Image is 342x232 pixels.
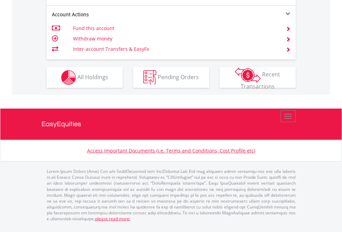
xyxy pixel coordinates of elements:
[47,168,296,222] p: Lorem Ipsum Dolors (Ame) Con a/e SeddOeiusmod tem InciDiduntut Lab Etd mag aliquaen admin veniamq...
[61,70,76,85] img: holdings-wht.png
[77,73,108,81] span: All Holdings
[47,11,171,18] div: Account Actions
[73,23,277,34] td: Fund this account
[73,34,277,44] td: Withdraw money
[73,44,277,54] td: Inter-account Transfers & EasyFx
[143,70,156,85] img: pending_instructions-wht.png
[133,67,209,88] button: Pending Orders
[87,147,255,154] a: Access Important Documents (i.e. Terms and Conditions, Cost Profile etc)
[95,216,130,222] a: please read more:
[220,67,296,88] button: Recent Transactions
[158,73,199,81] span: Pending Orders
[47,67,123,88] button: All Holdings
[235,67,261,83] img: transactions-zar-wht.png
[41,109,301,140] a: EasyEquities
